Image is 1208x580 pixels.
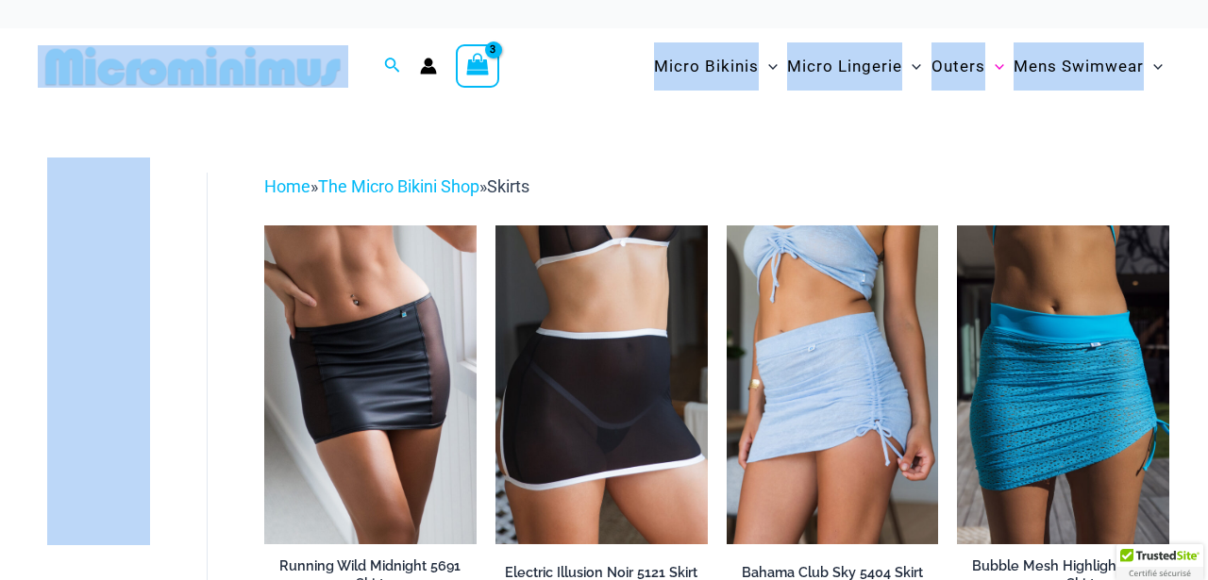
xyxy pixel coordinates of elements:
[495,225,708,543] a: Electric Illusion Noir Skirt 02Electric Illusion Noir 1521 Bra 611 Micro 5121 Skirt 01Electric Il...
[318,176,479,196] a: The Micro Bikini Shop
[264,176,310,196] a: Home
[264,225,477,543] img: Running Wild Midnight 5691 Skirt
[931,42,985,91] span: Outers
[649,38,782,95] a: Micro BikinisMenu ToggleMenu Toggle
[927,38,1009,95] a: OutersMenu ToggleMenu Toggle
[47,157,217,535] iframe: TrustedSite Certified
[782,38,926,95] a: Micro LingerieMenu ToggleMenu Toggle
[384,55,401,78] a: Search icon link
[727,225,939,543] a: Bahama Club Sky 9170 Crop Top 5404 Skirt 07Bahama Club Sky 9170 Crop Top 5404 Skirt 10Bahama Club...
[264,225,477,543] a: Running Wild Midnight 5691 SkirtRunning Wild Midnight 1052 Top 5691 Skirt 06Running Wild Midnight...
[654,42,759,91] span: Micro Bikinis
[487,176,529,196] span: Skirts
[1144,42,1163,91] span: Menu Toggle
[902,42,921,91] span: Menu Toggle
[787,42,902,91] span: Micro Lingerie
[957,225,1169,543] img: Bubble Mesh Highlight Blue 5404 Skirt 02
[727,225,939,543] img: Bahama Club Sky 9170 Crop Top 5404 Skirt 07
[1116,544,1203,580] div: TrustedSite Certified
[1009,38,1167,95] a: Mens SwimwearMenu ToggleMenu Toggle
[759,42,778,91] span: Menu Toggle
[1014,42,1144,91] span: Mens Swimwear
[38,45,348,88] img: MM SHOP LOGO FLAT
[420,58,437,75] a: Account icon link
[495,225,708,543] img: Electric Illusion Noir Skirt 02
[957,225,1169,543] a: Bubble Mesh Highlight Blue 5404 Skirt 02Bubble Mesh Highlight Blue 309 Tri Top 5404 Skirt 05Bubbl...
[456,44,499,88] a: View Shopping Cart, 3 items
[985,42,1004,91] span: Menu Toggle
[264,176,529,196] span: » »
[646,35,1170,98] nav: Site Navigation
